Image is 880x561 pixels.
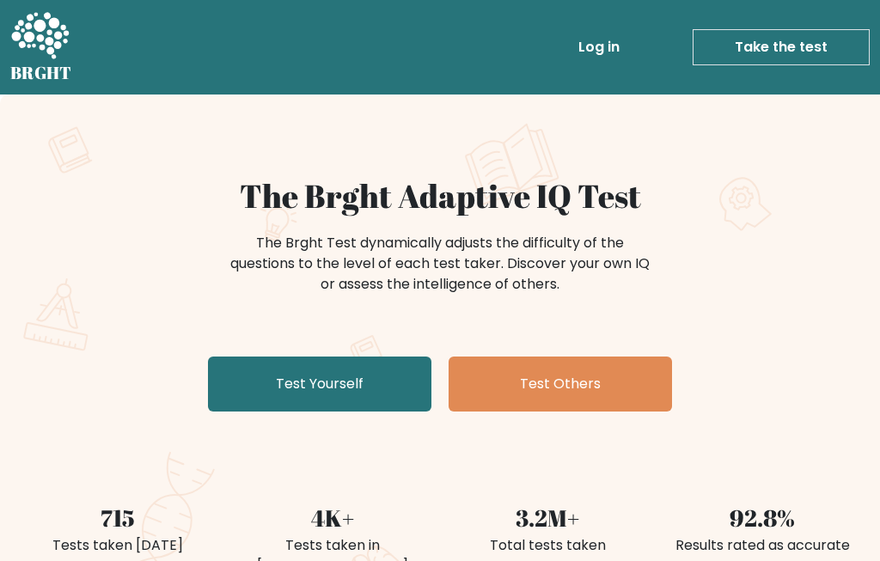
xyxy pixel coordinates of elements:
div: 4K+ [235,501,430,535]
div: The Brght Test dynamically adjusts the difficulty of the questions to the level of each test take... [225,233,655,295]
div: 715 [21,501,215,535]
a: Log in [571,30,626,64]
a: Take the test [693,29,870,65]
div: 92.8% [665,501,859,535]
a: BRGHT [10,7,72,88]
a: Test Others [449,357,672,412]
div: Total tests taken [450,535,645,556]
h5: BRGHT [10,63,72,83]
div: 3.2M+ [450,501,645,535]
h1: The Brght Adaptive IQ Test [21,177,859,216]
a: Test Yourself [208,357,431,412]
div: Results rated as accurate [665,535,859,556]
div: Tests taken [DATE] [21,535,215,556]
